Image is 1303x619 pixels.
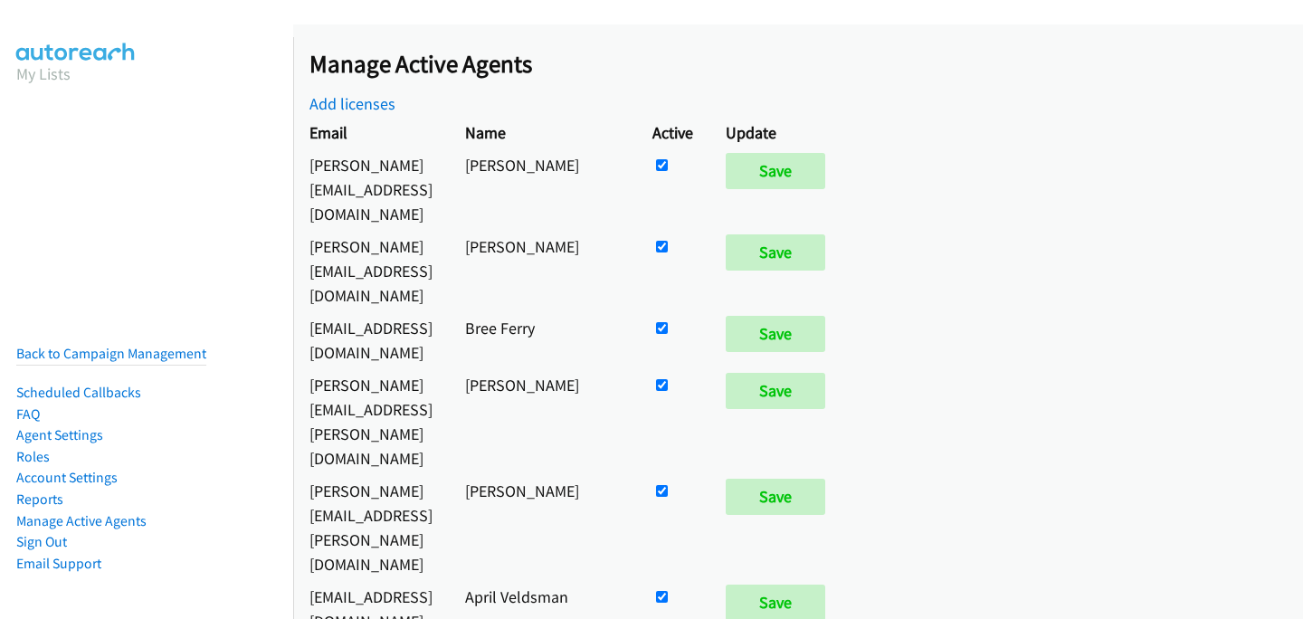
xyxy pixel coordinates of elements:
[449,148,636,230] td: [PERSON_NAME]
[16,469,118,486] a: Account Settings
[293,474,449,580] td: [PERSON_NAME][EMAIL_ADDRESS][PERSON_NAME][DOMAIN_NAME]
[449,474,636,580] td: [PERSON_NAME]
[293,148,449,230] td: [PERSON_NAME][EMAIL_ADDRESS][DOMAIN_NAME]
[309,49,1303,80] h2: Manage Active Agents
[16,426,103,443] a: Agent Settings
[1251,237,1303,381] iframe: Resource Center
[16,512,147,529] a: Manage Active Agents
[726,234,825,271] input: Save
[16,555,101,572] a: Email Support
[636,116,709,148] th: Active
[293,116,449,148] th: Email
[16,533,67,550] a: Sign Out
[16,345,206,362] a: Back to Campaign Management
[1150,540,1289,605] iframe: Checklist
[16,63,71,84] a: My Lists
[293,230,449,311] td: [PERSON_NAME][EMAIL_ADDRESS][DOMAIN_NAME]
[726,316,825,352] input: Save
[726,373,825,409] input: Save
[309,93,395,114] a: Add licenses
[726,153,825,189] input: Save
[709,116,850,148] th: Update
[449,368,636,474] td: [PERSON_NAME]
[16,490,63,508] a: Reports
[16,405,40,423] a: FAQ
[16,448,50,465] a: Roles
[449,116,636,148] th: Name
[293,368,449,474] td: [PERSON_NAME][EMAIL_ADDRESS][PERSON_NAME][DOMAIN_NAME]
[449,230,636,311] td: [PERSON_NAME]
[293,311,449,368] td: [EMAIL_ADDRESS][DOMAIN_NAME]
[726,479,825,515] input: Save
[16,384,141,401] a: Scheduled Callbacks
[449,311,636,368] td: Bree Ferry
